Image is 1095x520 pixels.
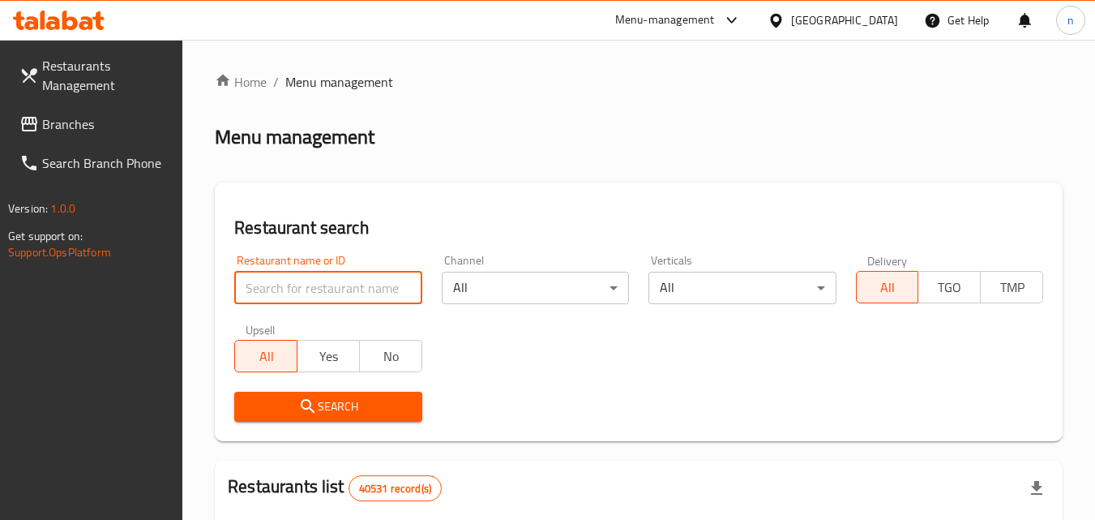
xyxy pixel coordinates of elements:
[246,324,276,335] label: Upsell
[247,397,408,417] span: Search
[234,392,421,422] button: Search
[234,340,297,372] button: All
[648,272,836,304] div: All
[215,124,374,150] h2: Menu management
[366,345,416,368] span: No
[6,46,183,105] a: Restaurants Management
[442,272,629,304] div: All
[615,11,715,30] div: Menu-management
[304,345,353,368] span: Yes
[791,11,898,29] div: [GEOGRAPHIC_DATA]
[234,216,1043,240] h2: Restaurant search
[359,340,422,372] button: No
[349,475,442,501] div: Total records count
[42,153,170,173] span: Search Branch Phone
[8,242,111,263] a: Support.OpsPlatform
[297,340,360,372] button: Yes
[925,276,974,299] span: TGO
[856,271,919,303] button: All
[228,475,442,501] h2: Restaurants list
[980,271,1043,303] button: TMP
[917,271,981,303] button: TGO
[6,144,183,183] a: Search Branch Phone
[863,276,913,299] span: All
[215,72,1063,92] nav: breadcrumb
[349,481,441,496] span: 40531 record(s)
[8,198,48,219] span: Version:
[234,272,421,304] input: Search for restaurant name or ID..
[1017,469,1056,508] div: Export file
[285,72,393,92] span: Menu management
[42,56,170,95] span: Restaurants Management
[1067,11,1074,29] span: n
[50,198,75,219] span: 1.0.0
[8,226,83,247] span: Get support on:
[867,255,908,266] label: Delivery
[42,114,170,134] span: Branches
[242,345,291,368] span: All
[987,276,1037,299] span: TMP
[215,72,267,92] a: Home
[6,105,183,144] a: Branches
[273,72,279,92] li: /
